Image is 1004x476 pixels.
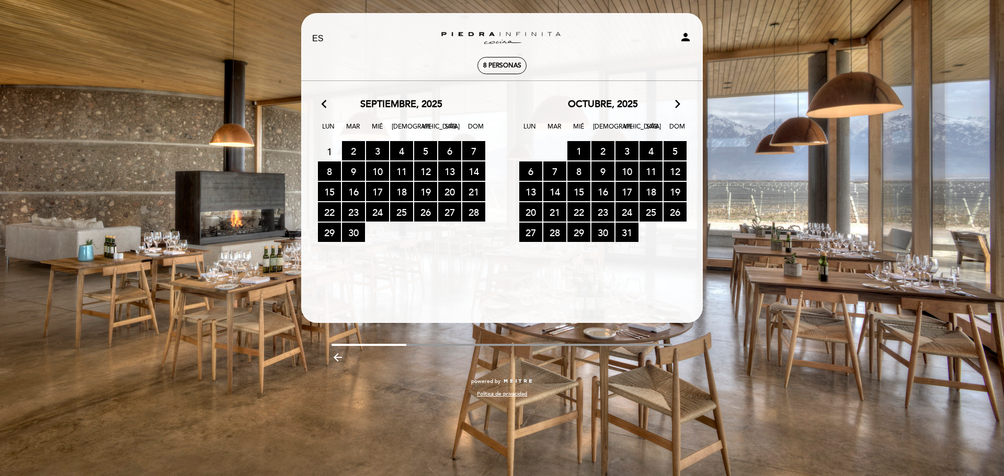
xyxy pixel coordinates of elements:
[591,141,614,160] span: 2
[414,161,437,181] span: 12
[342,182,365,201] span: 16
[615,141,638,160] span: 3
[471,378,500,385] span: powered by
[414,202,437,222] span: 26
[640,202,663,222] span: 25
[414,141,437,160] span: 5
[483,62,521,69] span: 8 personas
[519,223,542,242] span: 27
[366,141,389,160] span: 3
[543,202,566,222] span: 21
[438,141,461,160] span: 6
[679,31,692,43] i: person
[390,141,413,160] span: 4
[543,161,566,181] span: 7
[462,141,485,160] span: 7
[416,121,437,141] span: Vie
[567,202,590,222] span: 22
[667,121,688,141] span: Dom
[414,182,437,201] span: 19
[318,223,341,242] span: 29
[465,121,486,141] span: Dom
[441,121,462,141] span: Sáb
[593,121,614,141] span: [DEMOGRAPHIC_DATA]
[567,161,590,181] span: 8
[366,161,389,181] span: 10
[438,202,461,222] span: 27
[390,182,413,201] span: 18
[322,98,331,111] i: arrow_back_ios
[519,202,542,222] span: 20
[318,182,341,201] span: 15
[462,182,485,201] span: 21
[342,161,365,181] span: 9
[503,379,533,384] img: MEITRE
[664,202,687,222] span: 26
[438,182,461,201] span: 20
[543,223,566,242] span: 28
[568,98,638,111] span: octubre, 2025
[664,161,687,181] span: 12
[318,121,339,141] span: Lun
[679,31,692,47] button: person
[615,202,638,222] span: 24
[519,182,542,201] span: 13
[673,98,682,111] i: arrow_forward_ios
[615,161,638,181] span: 10
[366,202,389,222] span: 24
[591,161,614,181] span: 9
[519,121,540,141] span: Lun
[615,182,638,201] span: 17
[544,121,565,141] span: Mar
[568,121,589,141] span: Mié
[367,121,388,141] span: Mié
[343,121,363,141] span: Mar
[318,161,341,181] span: 8
[640,161,663,181] span: 11
[591,223,614,242] span: 30
[591,202,614,222] span: 23
[567,182,590,201] span: 15
[342,223,365,242] span: 30
[332,351,344,364] i: arrow_backward
[318,202,341,222] span: 22
[392,121,413,141] span: [DEMOGRAPHIC_DATA]
[477,390,527,398] a: Política de privacidad
[462,161,485,181] span: 14
[664,182,687,201] span: 19
[640,182,663,201] span: 18
[615,223,638,242] span: 31
[390,161,413,181] span: 11
[437,25,567,53] a: Zuccardi [PERSON_NAME][GEOGRAPHIC_DATA] - Restaurant [GEOGRAPHIC_DATA]
[543,182,566,201] span: 14
[366,182,389,201] span: 17
[567,223,590,242] span: 29
[390,202,413,222] span: 25
[642,121,663,141] span: Sáb
[519,161,542,181] span: 6
[360,98,442,111] span: septiembre, 2025
[471,378,533,385] a: powered by
[664,141,687,160] span: 5
[567,141,590,160] span: 1
[318,142,341,161] span: 1
[462,202,485,222] span: 28
[640,141,663,160] span: 4
[342,141,365,160] span: 2
[438,161,461,181] span: 13
[618,121,638,141] span: Vie
[591,182,614,201] span: 16
[342,202,365,222] span: 23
